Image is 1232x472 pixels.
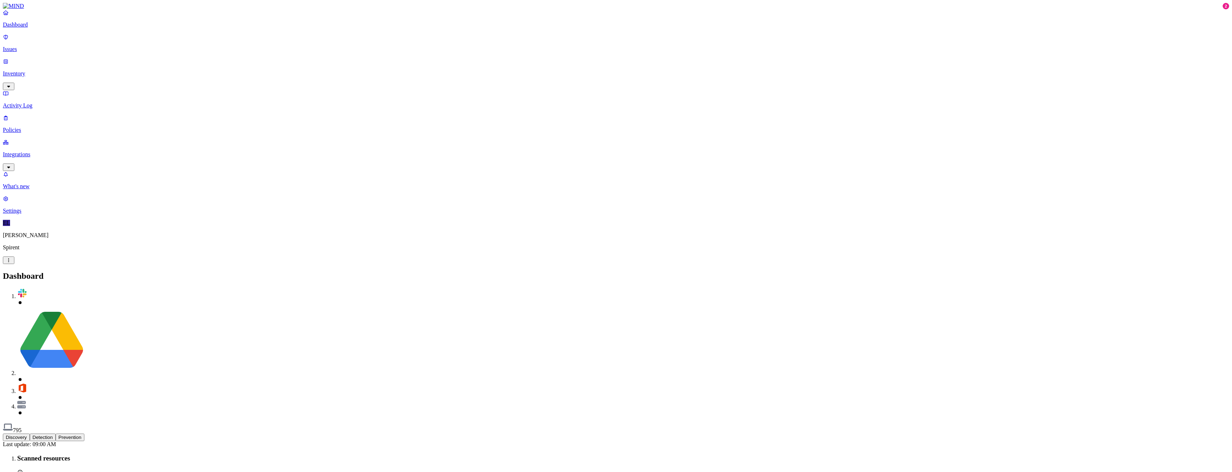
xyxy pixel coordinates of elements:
h3: Scanned resources [17,454,1229,462]
a: What's new [3,171,1229,190]
p: Inventory [3,70,1229,77]
span: Last update: 09:00 AM [3,441,56,447]
a: Issues [3,34,1229,52]
a: Policies [3,115,1229,133]
p: Issues [3,46,1229,52]
a: Settings [3,195,1229,214]
button: Prevention [56,434,84,441]
p: Dashboard [3,22,1229,28]
a: Activity Log [3,90,1229,109]
p: [PERSON_NAME] [3,232,1229,239]
a: MIND [3,3,1229,9]
h2: Dashboard [3,271,1229,281]
span: 795 [13,427,22,433]
span: EL [3,220,10,226]
img: svg%3e [3,422,13,432]
p: What's new [3,183,1229,190]
img: svg%3e [17,383,27,393]
img: svg%3e [17,288,27,298]
div: 2 [1223,3,1229,9]
a: Integrations [3,139,1229,170]
p: Settings [3,208,1229,214]
a: Inventory [3,58,1229,89]
img: svg%3e [17,401,26,408]
p: Activity Log [3,102,1229,109]
img: MIND [3,3,24,9]
button: Discovery [3,434,30,441]
a: Dashboard [3,9,1229,28]
img: svg%3e [17,306,86,375]
p: Spirent [3,244,1229,251]
p: Integrations [3,151,1229,158]
button: Detection [30,434,56,441]
p: Policies [3,127,1229,133]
